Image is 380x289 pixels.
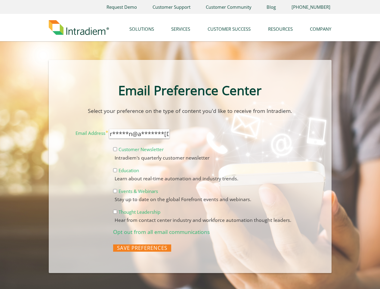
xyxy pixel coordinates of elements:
a: Services [171,20,193,35]
label: Email Address [67,129,109,136]
a: Customer Support [151,4,191,10]
label: Thought Leadership [119,209,160,215]
label: Education [119,167,139,173]
span: Learn about real-time automation and industry trends. [115,175,363,182]
a: Customer Community [205,4,252,10]
p: Select your preference on the type of content you'd like to receive from Intradiem. [63,107,317,115]
a: [PHONE_NUMBER] [290,4,331,10]
a: Customer Success [208,20,254,35]
a: Request Demo [106,4,138,10]
span: Intradiem's quarterly customer newsletter [115,154,363,162]
a: Opt out from all email communications [113,228,210,235]
h1: Email Preference Center [68,82,312,99]
a: Solutions [129,20,157,35]
span: Hear from contact center industry and workforce automation thought leaders. [115,216,363,224]
a: Company [310,20,331,35]
input: Save Preferences [113,244,171,252]
label: Customer Newsletter [119,146,164,152]
a: Resources [268,20,296,35]
label: Events & Webinars [119,188,158,194]
img: Intradiem Logo [49,20,109,35]
span: Stay up to date on the global Forefront events and webinars. [115,196,363,203]
a: Blog [266,4,277,10]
